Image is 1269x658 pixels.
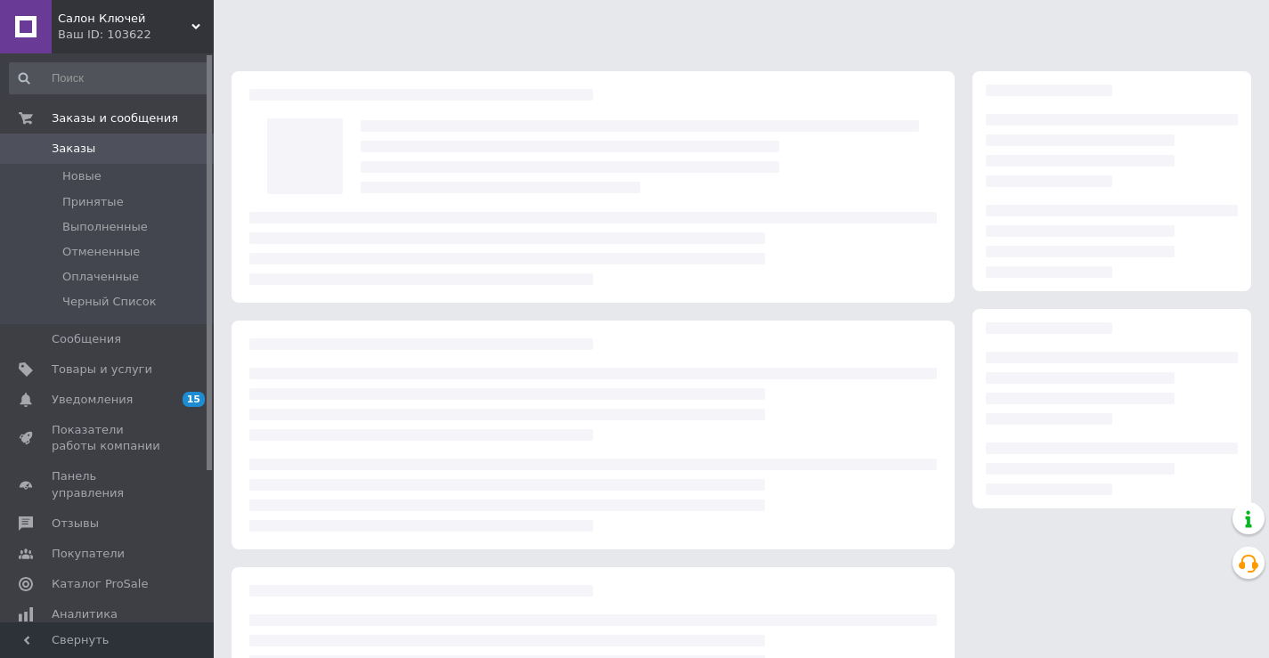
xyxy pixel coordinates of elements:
[52,606,118,622] span: Аналитика
[62,219,148,235] span: Выполненные
[62,244,140,260] span: Отмененные
[62,194,124,210] span: Принятые
[52,331,121,347] span: Сообщения
[183,392,205,407] span: 15
[52,392,133,408] span: Уведомления
[62,294,157,310] span: Черный Список
[58,11,191,27] span: Салон Ключей
[52,110,178,126] span: Заказы и сообщения
[52,361,152,378] span: Товары и услуги
[52,576,148,592] span: Каталог ProSale
[52,468,165,500] span: Панель управления
[52,546,125,562] span: Покупатели
[58,27,214,43] div: Ваш ID: 103622
[62,168,102,184] span: Новые
[52,141,95,157] span: Заказы
[52,422,165,454] span: Показатели работы компании
[62,269,139,285] span: Оплаченные
[52,516,99,532] span: Отзывы
[9,62,210,94] input: Поиск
